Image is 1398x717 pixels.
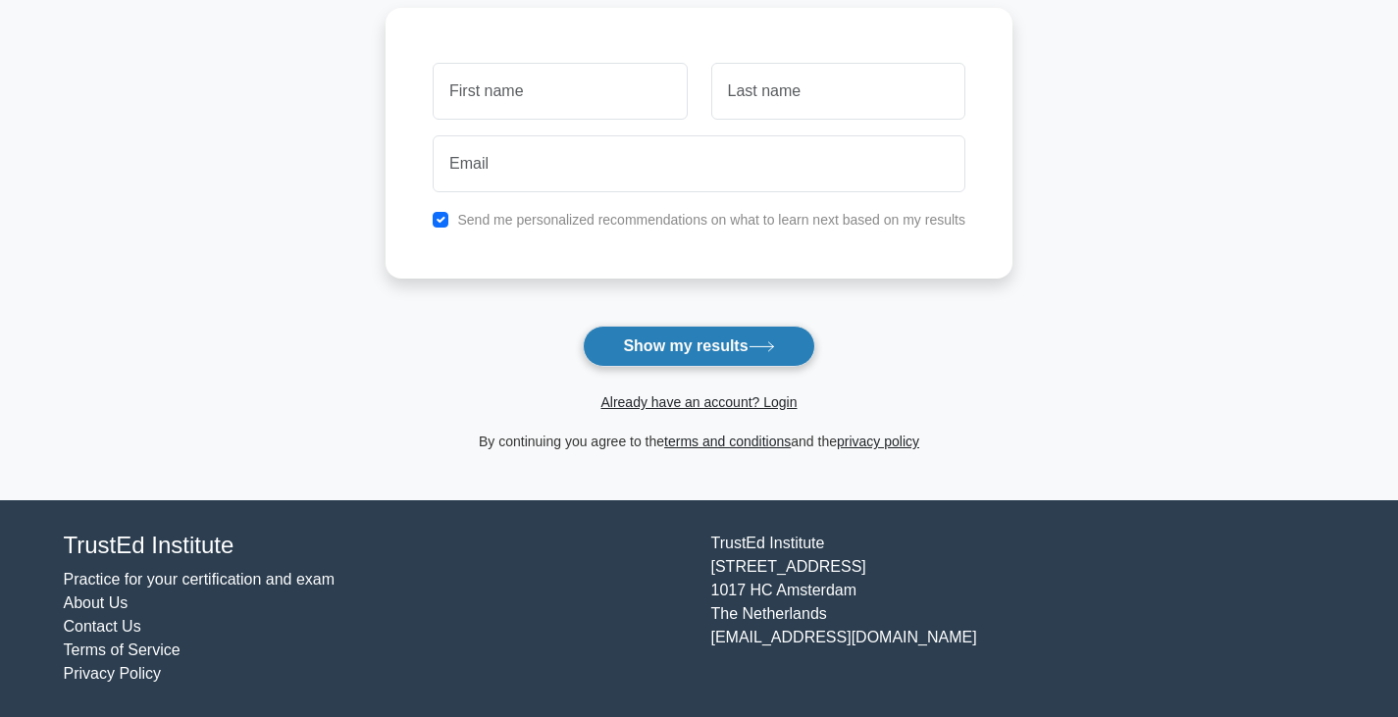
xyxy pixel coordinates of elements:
div: By continuing you agree to the and the [374,430,1024,453]
a: Contact Us [64,618,141,635]
button: Show my results [583,326,814,367]
a: privacy policy [837,434,919,449]
label: Send me personalized recommendations on what to learn next based on my results [457,212,965,228]
a: Already have an account? Login [600,394,797,410]
input: Email [433,135,965,192]
a: Terms of Service [64,641,181,658]
a: terms and conditions [664,434,791,449]
h4: TrustEd Institute [64,532,688,560]
a: Practice for your certification and exam [64,571,336,588]
input: First name [433,63,687,120]
a: Privacy Policy [64,665,162,682]
div: TrustEd Institute [STREET_ADDRESS] 1017 HC Amsterdam The Netherlands [EMAIL_ADDRESS][DOMAIN_NAME] [699,532,1347,686]
input: Last name [711,63,965,120]
a: About Us [64,594,129,611]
